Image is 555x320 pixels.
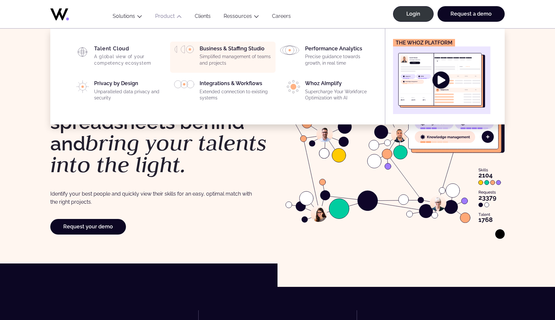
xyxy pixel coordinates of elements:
iframe: Chatbot [512,277,546,311]
div: Integrations & Workflows [200,80,272,104]
div: Performance Analytics [305,45,377,69]
img: PICTO_INTEGRATION.svg [174,80,194,88]
p: Simplified management of teams and projects [200,54,272,66]
img: PICTO_ECLAIRER-1-e1756198033837.png [287,80,300,93]
a: Privacy by DesignUnparalleled data privacy and security [68,80,166,104]
button: Product [149,13,188,22]
a: Ressources [224,13,252,19]
em: bring your talents into the light. [50,128,267,179]
a: Integrations & WorkflowsExtended connection to existing systems [174,80,272,104]
p: A global view of your competency ecosystem [94,54,166,66]
a: Clients [188,13,217,22]
p: Identify your best people and quickly view their skills for an easy, optimal match with the right... [50,190,252,206]
a: Business & Staffing StudioSimplified management of teams and projects [174,45,272,69]
figcaption: The Whoz platform [393,39,455,46]
img: HP_PICTO_ANALYSE_DE_PERFORMANCES.svg [279,45,300,55]
div: Business & Staffing Studio [200,45,272,69]
img: HP_PICTO_CARTOGRAPHIE-1.svg [76,45,89,58]
a: The Whoz platform [393,39,490,114]
button: Solutions [106,13,149,22]
a: Whoz AImplifySupercharge Your Workforce Optimization with AI [279,80,377,104]
button: Ressources [217,13,265,22]
div: Whoz AImplify [305,80,377,104]
a: Product [155,13,175,19]
p: Precise guidance towards growth, in real time [305,54,377,66]
a: Request a demo [438,6,505,22]
img: HP_PICTO_GESTION-PORTEFEUILLE-PROJETS.svg [174,45,194,53]
h1: Leave your spreadsheets behind and [50,93,274,176]
a: Login [393,6,434,22]
a: Careers [265,13,297,22]
p: Supercharge Your Workforce Optimization with AI [305,89,377,101]
div: Privacy by Design [94,80,166,104]
p: Extended connection to existing systems [200,89,272,101]
a: Talent CloudA global view of your competency ecosystem [68,45,166,69]
p: Unparalleled data privacy and security [94,89,166,101]
img: PICTO_CONFIANCE_NUMERIQUE.svg [76,80,89,93]
div: Talent Cloud [94,45,166,69]
a: Request your demo [50,219,126,235]
a: Performance AnalyticsPrecise guidance towards growth, in real time [279,45,377,69]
